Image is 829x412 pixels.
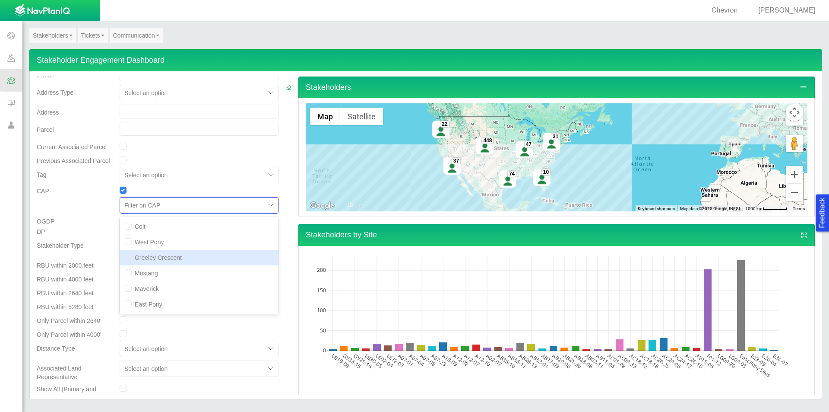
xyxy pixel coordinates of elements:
div: 37 [452,158,461,165]
span: Map data ©2025 Google, INEGI [680,206,740,211]
div: 47 [524,141,533,148]
div: Maverick [120,281,278,297]
h4: Stakeholders by Site [298,224,815,246]
span: RBU within 2000 feet [37,262,94,269]
div: Colt [120,219,278,234]
span: 1000 km [745,206,763,211]
span: Parcel [37,126,54,133]
button: Show satellite imagery [340,108,383,125]
span: RBU within 4000 feet [37,276,94,283]
button: Show street map [310,108,340,125]
div: 10 [541,169,551,176]
span: Tag [37,171,47,178]
span: OGDP [37,218,54,225]
a: Open this area in Google Maps (opens a new window) [308,200,336,211]
div: Mustang [120,265,278,281]
div: Greeley Crescent [120,250,278,265]
a: Clear Filters [285,83,291,92]
span: Only Parcel within 4000' [37,331,101,338]
button: Feedback [816,194,829,231]
img: UrbanGroupSolutionsTheme$USG_Images$logo.png [14,4,70,18]
a: Terms [793,206,805,211]
button: Keyboard shortcuts [638,206,675,212]
a: Stakeholders [29,28,76,43]
div: West Pony [120,234,278,250]
span: Distance Type [37,345,75,352]
div: 31 [551,134,560,141]
span: Chevron [712,6,737,14]
span: RBU within 2640 feet [37,290,94,297]
div: 22 [440,121,449,128]
span: Associated Land Representative [37,365,82,380]
div: Stakeholders [298,98,815,217]
span: Address [37,109,59,116]
button: Zoom in [786,166,803,183]
span: Only Parcel within 2640' [37,317,101,324]
span: [PERSON_NAME] [758,6,815,14]
a: View full screen [801,230,808,241]
button: Map camera controls [786,104,803,121]
div: 74 [507,170,516,177]
h4: Stakeholders [298,77,815,99]
span: Previous Associated Parcel [37,157,110,164]
span: Show All (Primary and Secondary) [37,386,96,401]
div: [PERSON_NAME] [748,6,819,16]
a: Communication [110,28,163,43]
span: Current Associated Parcel [37,144,107,150]
button: Zoom out [786,184,803,201]
div: 448 [481,137,494,144]
button: Drag Pegman onto the map to open Street View [786,135,803,152]
button: Map Scale: 1000 km per 54 pixels [743,205,790,211]
span: Stakeholder Type [37,242,84,249]
span: E-Mail [37,72,54,79]
span: CAP [37,188,49,195]
img: Google [308,200,336,211]
a: Tickets [78,28,108,43]
h4: Stakeholder Engagement Dashboard [29,49,822,71]
span: DP [37,228,45,235]
div: East Pony [120,297,278,312]
span: RBU within 5280 feet [37,303,94,310]
span: Address Type [37,89,73,96]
